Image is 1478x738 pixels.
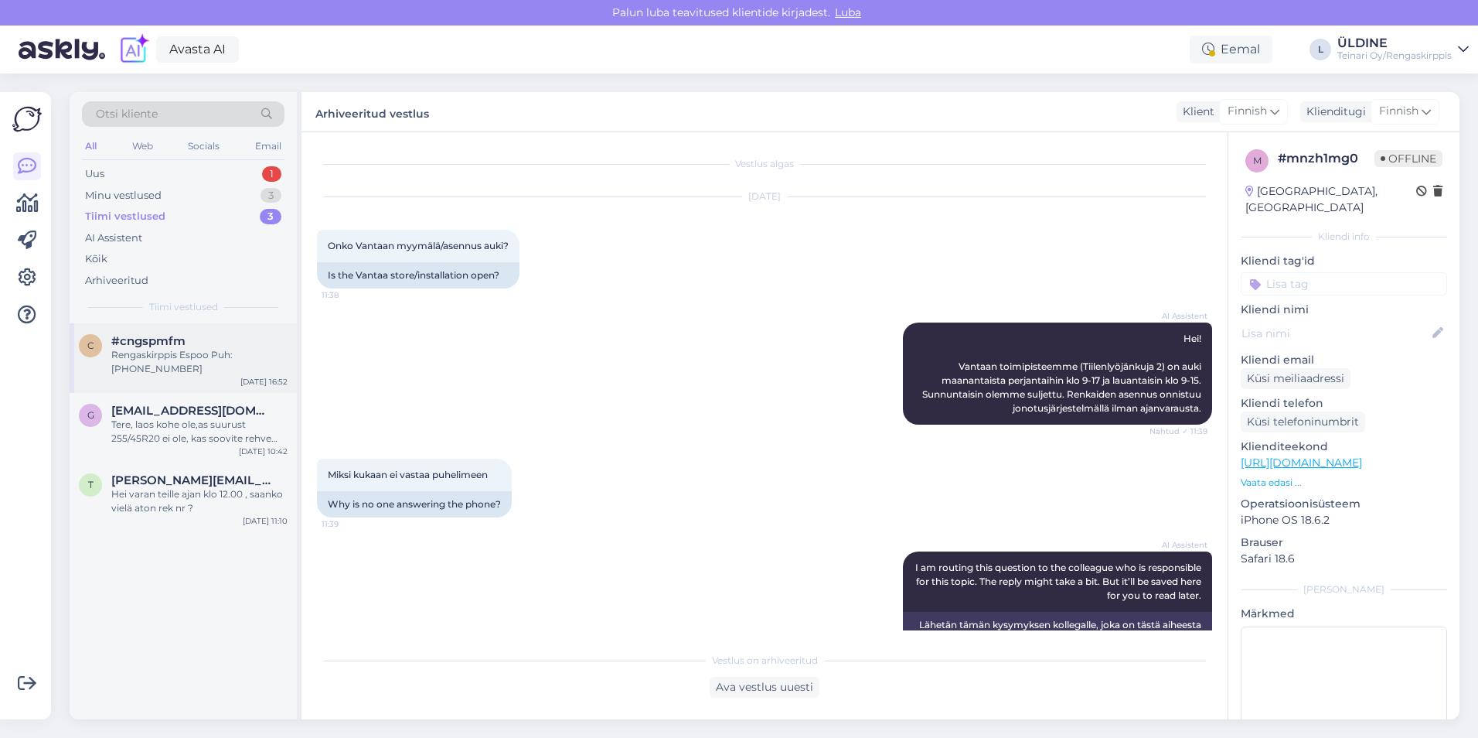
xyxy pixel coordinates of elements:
[322,289,380,301] span: 11:38
[1241,230,1447,244] div: Kliendi info
[317,262,519,289] div: Is the Vantaa store/installation open?
[87,340,94,351] span: c
[1337,37,1469,62] a: ÜLDINETeinari Oy/Rengaskirppis
[1241,302,1447,318] p: Kliendi nimi
[1241,412,1365,432] div: Küsi telefoninumbrit
[149,300,218,314] span: Tiimi vestlused
[317,157,1212,171] div: Vestlus algas
[117,33,150,66] img: explore-ai
[830,5,866,19] span: Luba
[111,418,288,446] div: Tere, laos kohe ole,as suurust 255/45R20 ei ole, kas soovite rehve tellida?
[85,188,162,203] div: Minu vestlused
[1278,149,1374,168] div: # mnzh1mg0
[262,166,281,182] div: 1
[85,166,104,182] div: Uus
[1374,150,1442,167] span: Offline
[1177,104,1214,120] div: Klient
[915,562,1204,601] span: I am routing this question to the colleague who is responsible for this topic. The reply might ta...
[1245,183,1416,216] div: [GEOGRAPHIC_DATA], [GEOGRAPHIC_DATA]
[1241,272,1447,296] input: Lisa tag
[1300,104,1366,120] div: Klienditugi
[1337,37,1452,50] div: ÜLDINE
[88,479,94,490] span: t
[239,446,288,457] div: [DATE] 10:42
[712,654,818,668] span: Vestlus on arhiveeritud
[1241,395,1447,412] p: Kliendi telefon
[185,136,223,156] div: Socials
[1241,606,1447,622] p: Märkmed
[1149,310,1207,322] span: AI Assistent
[87,409,94,421] span: g
[328,240,509,251] span: Onko Vantaan myymälä/asennus auki?
[82,136,100,156] div: All
[710,677,819,698] div: Ava vestlus uuesti
[252,136,284,156] div: Email
[328,469,488,480] span: Miksi kukaan ei vastaa puhelimeen
[1149,425,1207,437] span: Nähtud ✓ 11:39
[1241,496,1447,512] p: Operatsioonisüsteem
[1253,155,1262,166] span: m
[111,404,272,418] span: giaphongls191@gmail.com
[96,106,158,122] span: Otsi kliente
[315,101,429,122] label: Arhiveeritud vestlus
[111,334,186,348] span: #cngspmfm
[1241,456,1362,470] a: [URL][DOMAIN_NAME]
[1337,50,1452,62] div: Teinari Oy/Rengaskirppis
[260,209,281,224] div: 3
[1309,39,1331,60] div: L
[240,376,288,388] div: [DATE] 16:52
[1241,551,1447,567] p: Safari 18.6
[12,104,42,134] img: Askly Logo
[1241,476,1447,490] p: Vaata edasi ...
[111,348,288,376] div: Rengaskirppis Espoo Puh: [PHONE_NUMBER]
[1241,368,1350,389] div: Küsi meiliaadressi
[243,515,288,527] div: [DATE] 11:10
[85,251,107,267] div: Kõik
[1241,512,1447,528] p: iPhone OS 18.6.2
[1241,583,1447,596] div: [PERSON_NAME]
[85,231,142,246] div: AI Assistent
[85,209,165,224] div: Tiimi vestlused
[85,273,148,289] div: Arhiveeritud
[261,188,281,203] div: 3
[317,190,1212,203] div: [DATE]
[1149,539,1207,551] span: AI Assistent
[1228,103,1267,120] span: Finnish
[322,518,380,530] span: 11:39
[156,36,239,63] a: Avasta AI
[111,487,288,515] div: Hei varan teille ajan klo 12.00 , saanko vielä aton rek nr ?
[1379,103,1418,120] span: Finnish
[129,136,156,156] div: Web
[1190,36,1272,63] div: Eemal
[1241,352,1447,368] p: Kliendi email
[1241,325,1429,342] input: Lisa nimi
[1241,253,1447,269] p: Kliendi tag'id
[1241,535,1447,551] p: Brauser
[111,473,272,487] span: timo.elomaa@hotmail.com
[1241,439,1447,455] p: Klienditeekond
[317,491,512,518] div: Why is no one answering the phone?
[903,612,1212,666] div: Lähetän tämän kysymyksen kollegalle, joka on tästä aiheesta vastuussa. Vastaus voi kestää hetken....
